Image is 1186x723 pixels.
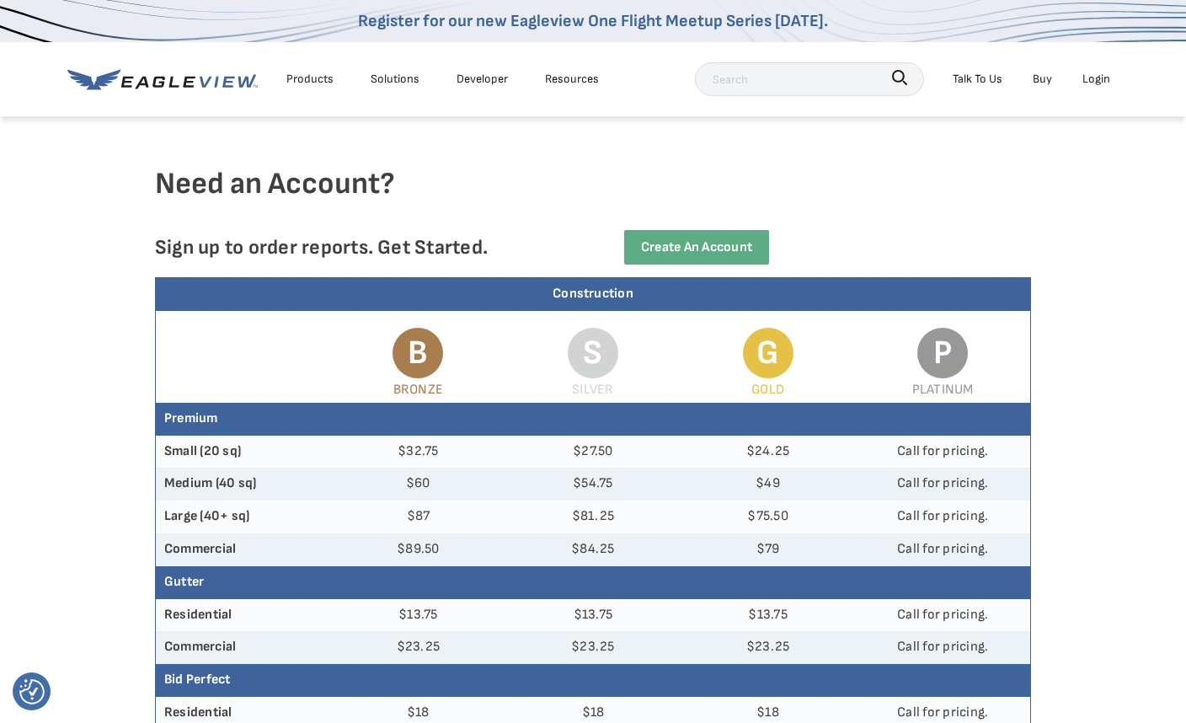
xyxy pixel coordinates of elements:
td: $75.50 [681,501,856,533]
td: $13.75 [505,599,681,632]
th: Commercial [156,631,331,664]
span: Platinum [912,382,974,398]
span: Gold [751,382,784,398]
a: Developer [457,68,508,89]
td: $23.25 [331,631,506,664]
td: $54.75 [505,468,681,501]
div: Solutions [371,68,419,89]
span: P [917,328,968,378]
td: $13.75 [331,599,506,632]
span: Silver [572,382,613,398]
span: B [393,328,443,378]
img: Revisit consent button [19,679,45,704]
td: $89.50 [331,533,506,566]
div: Products [286,68,334,89]
th: Residential [156,599,331,632]
td: $23.25 [681,631,856,664]
th: Medium (40 sq) [156,468,331,501]
p: Sign up to order reports. Get Started. [155,235,566,260]
td: $81.25 [505,501,681,533]
input: Search [695,62,924,96]
td: $23.25 [505,631,681,664]
th: Bid Perfect [156,664,1030,697]
div: Construction [156,278,1030,311]
td: $32.75 [331,436,506,469]
a: Buy [1033,68,1052,89]
td: $27.50 [505,436,681,469]
td: Call for pricing. [855,436,1030,469]
td: $13.75 [681,599,856,632]
h4: Need an Account? [155,165,1031,230]
td: $79 [681,533,856,566]
th: Gutter [156,566,1030,599]
th: Premium [156,403,1030,436]
td: Call for pricing. [855,501,1030,533]
span: Bronze [393,382,443,398]
span: G [743,328,793,378]
div: Login [1082,68,1110,89]
td: $84.25 [505,533,681,566]
td: $60 [331,468,506,501]
th: Small (20 sq) [156,436,331,469]
th: Large (40+ sq) [156,501,331,533]
button: Consent Preferences [19,679,45,704]
span: S [568,328,618,378]
a: Register for our new Eagleview One Flight Meetup Series [DATE]. [358,11,828,31]
div: Talk To Us [953,68,1002,89]
td: $87 [331,501,506,533]
td: $24.25 [681,436,856,469]
div: Resources [545,68,599,89]
a: Create an Account [624,230,769,265]
td: $49 [681,468,856,501]
th: Commercial [156,533,331,566]
td: Call for pricing. [855,468,1030,501]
